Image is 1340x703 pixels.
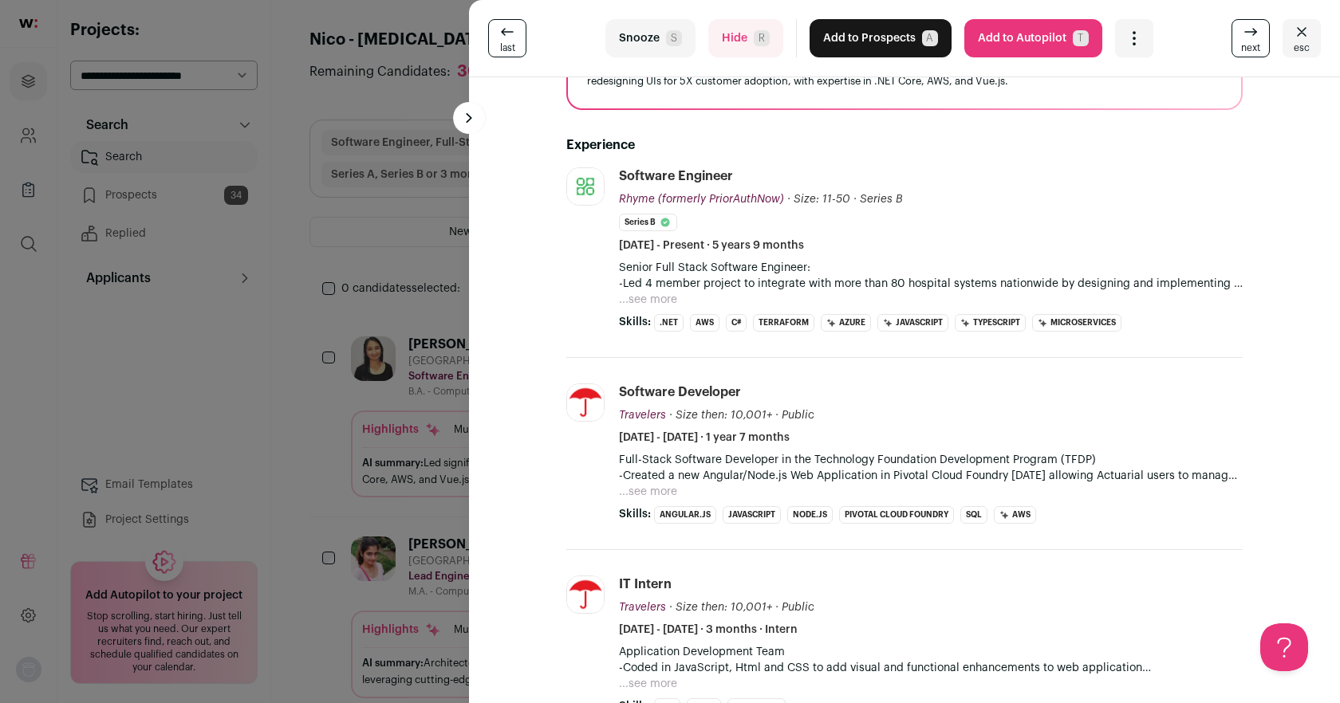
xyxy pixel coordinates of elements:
[1115,19,1153,57] button: Open dropdown
[619,430,790,446] span: [DATE] - [DATE] · 1 year 7 months
[566,135,1243,155] h2: Experience
[922,30,938,46] span: A
[955,314,1026,332] li: TypeScript
[708,19,783,57] button: HideR
[960,506,987,524] li: SQL
[877,314,948,332] li: JavaScript
[1073,30,1089,46] span: T
[619,602,666,613] span: Travelers
[839,506,954,524] li: Pivotal Cloud Foundry
[619,575,672,593] div: IT Intern
[754,30,770,46] span: R
[726,314,747,332] li: C#
[619,484,677,500] button: ...see more
[1232,19,1270,57] a: next
[666,30,682,46] span: S
[1294,41,1310,54] span: esc
[775,407,778,423] span: ·
[690,314,719,332] li: AWS
[619,238,804,253] span: [DATE] - Present · 5 years 9 months
[787,194,850,205] span: · Size: 11-50
[1260,623,1308,671] iframe: Help Scout Beacon - Open
[619,410,666,421] span: Travelers
[821,314,871,332] li: Azure
[723,506,781,524] li: JavaScript
[810,19,952,57] button: Add to ProspectsA
[619,644,1243,676] p: Application Development Team -Coded in JavaScript, Html and CSS to add visual and functional enha...
[782,410,814,421] span: Public
[605,19,696,57] button: SnoozeS
[567,168,604,205] img: f730c08621f499b50bde025956fa7249c98c2587fd169ba766a3bee81cbd31f8.jpg
[994,506,1036,524] li: AWS
[619,214,677,231] li: Series B
[619,452,1243,484] p: Full-Stack Software Developer in the Technology Foundation Development Program (TFDP) -Created a ...
[619,314,651,330] span: Skills:
[619,194,784,205] span: Rhyme (formerly PriorAuthNow)
[1241,41,1260,54] span: next
[669,410,772,421] span: · Size then: 10,001+
[654,314,684,332] li: .NET
[567,384,604,421] img: a9bc55657b86902d489504098952f9c46689936d2763c4bdfdabea50eda495e7.jpg
[964,19,1102,57] button: Add to AutopilotT
[775,599,778,615] span: ·
[753,314,814,332] li: Terraform
[500,41,515,54] span: last
[654,506,716,524] li: Angular.js
[787,506,833,524] li: Node.js
[782,602,814,613] span: Public
[619,260,1243,292] p: Senior Full Stack Software Engineer: -Led 4 member project to integrate with more than 80 hospita...
[860,194,903,205] span: Series B
[619,167,733,185] div: Software Engineer
[488,19,526,57] a: last
[619,292,677,308] button: ...see more
[619,506,651,522] span: Skills:
[619,676,677,692] button: ...see more
[619,622,798,638] span: [DATE] - [DATE] · 3 months · Intern
[669,602,772,613] span: · Size then: 10,001+
[567,576,604,613] img: a9bc55657b86902d489504098952f9c46689936d2763c4bdfdabea50eda495e7.jpg
[1032,314,1121,332] li: Microservices
[1283,19,1321,57] button: Close
[619,383,741,401] div: Software Developer
[853,191,857,207] span: ·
